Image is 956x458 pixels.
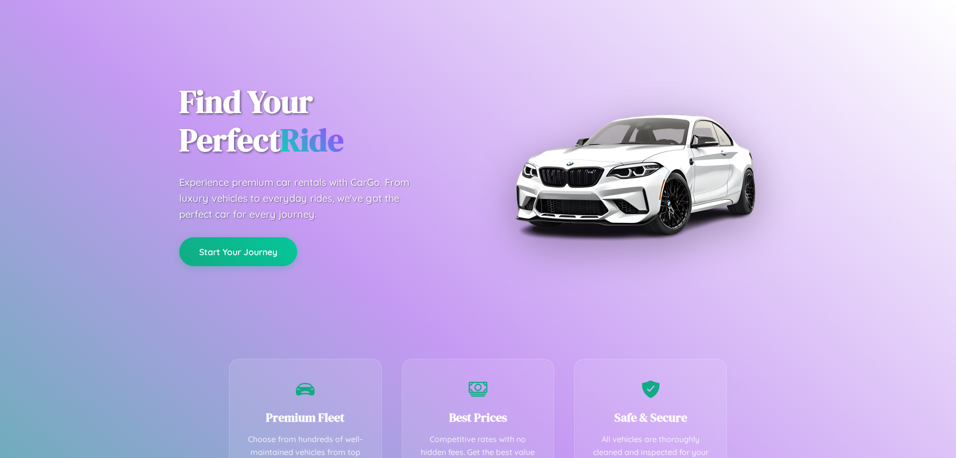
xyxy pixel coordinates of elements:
[417,409,539,426] h3: Best Prices
[179,237,297,266] button: Start Your Journey
[510,50,759,299] img: Premium BMW car rental vehicle
[179,83,463,159] h1: Find Your Perfect
[179,174,428,222] p: Experience premium car rentals with CarGo. From luxury vehicles to everyday rides, we've got the ...
[244,409,366,426] h3: Premium Fleet
[280,118,344,161] span: Ride
[590,409,712,426] h3: Safe & Secure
